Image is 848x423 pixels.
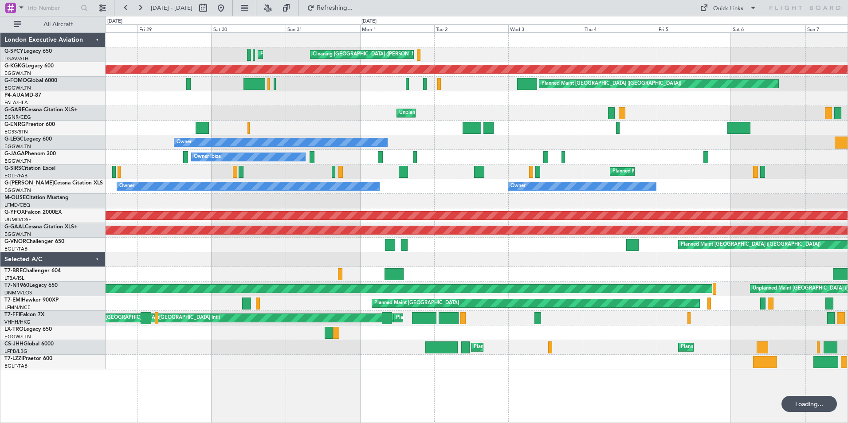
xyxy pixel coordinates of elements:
[4,202,30,208] a: LFMD/CEQ
[4,333,31,340] a: EGGW/LTN
[510,180,526,193] div: Owner
[4,187,31,194] a: EGGW/LTN
[4,239,64,244] a: G-VNORChallenger 650
[4,137,24,142] span: G-LEGC
[313,48,438,61] div: Cleaning [GEOGRAPHIC_DATA] ([PERSON_NAME] Intl)
[4,63,54,69] a: G-KGKGLegacy 600
[4,107,25,113] span: G-GARE
[4,327,52,332] a: LX-TROLegacy 650
[119,180,134,193] div: Owner
[303,1,356,15] button: Refreshing...
[4,49,52,54] a: G-SPCYLegacy 650
[434,24,508,32] div: Tue 2
[713,4,743,13] div: Quick Links
[194,150,221,164] div: Owner Ibiza
[474,341,613,354] div: Planned Maint [GEOGRAPHIC_DATA] ([GEOGRAPHIC_DATA])
[212,24,286,32] div: Sat 30
[4,158,31,164] a: EGGW/LTN
[4,195,26,200] span: M-OUSE
[4,70,31,77] a: EGGW/LTN
[4,224,78,230] a: G-GAALCessna Citation XLS+
[137,24,212,32] div: Fri 29
[27,1,78,15] input: Trip Number
[260,48,362,61] div: Planned Maint Athens ([PERSON_NAME] Intl)
[4,216,31,223] a: UUMO/OSF
[4,268,23,274] span: T7-BRE
[4,268,61,274] a: T7-BREChallenger 604
[4,166,21,171] span: G-SIRS
[4,290,32,296] a: DNMM/LOS
[23,21,94,27] span: All Aircraft
[612,165,752,178] div: Planned Maint [GEOGRAPHIC_DATA] ([GEOGRAPHIC_DATA])
[4,93,24,98] span: P4-AUA
[4,137,52,142] a: G-LEGCLegacy 600
[4,283,29,288] span: T7-N1960
[583,24,657,32] div: Thu 4
[4,283,58,288] a: T7-N1960Legacy 650
[4,172,27,179] a: EGLF/FAB
[4,151,25,157] span: G-JAGA
[508,24,582,32] div: Wed 3
[731,24,805,32] div: Sat 6
[657,24,731,32] div: Fri 5
[4,78,27,83] span: G-FOMO
[4,356,23,361] span: T7-LZZI
[4,327,24,332] span: LX-TRO
[4,239,26,244] span: G-VNOR
[374,297,459,310] div: Planned Maint [GEOGRAPHIC_DATA]
[4,63,25,69] span: G-KGKG
[4,180,54,186] span: G-[PERSON_NAME]
[4,49,24,54] span: G-SPCY
[177,136,192,149] div: Owner
[681,341,821,354] div: Planned Maint [GEOGRAPHIC_DATA] ([GEOGRAPHIC_DATA])
[360,24,434,32] div: Mon 1
[781,396,837,412] div: Loading...
[4,298,22,303] span: T7-EMI
[4,99,28,106] a: FALA/HLA
[396,311,544,325] div: Planned Maint [GEOGRAPHIC_DATA] ([GEOGRAPHIC_DATA] Intl)
[4,93,41,98] a: P4-AUAMD-87
[4,341,54,347] a: CS-JHHGlobal 6000
[286,24,360,32] div: Sun 31
[4,85,31,91] a: EGGW/LTN
[4,210,25,215] span: G-YFOX
[107,18,122,25] div: [DATE]
[151,4,192,12] span: [DATE] - [DATE]
[4,122,55,127] a: G-ENRGPraetor 600
[4,319,31,325] a: VHHH/HKG
[4,129,28,135] a: EGSS/STN
[4,275,24,282] a: LTBA/ISL
[4,224,25,230] span: G-GAAL
[542,77,681,90] div: Planned Maint [GEOGRAPHIC_DATA] ([GEOGRAPHIC_DATA])
[4,166,55,171] a: G-SIRSCitation Excel
[361,18,377,25] div: [DATE]
[4,363,27,369] a: EGLF/FAB
[4,143,31,150] a: EGGW/LTN
[4,356,52,361] a: T7-LZZIPraetor 600
[4,210,62,215] a: G-YFOXFalcon 2000EX
[4,107,78,113] a: G-GARECessna Citation XLS+
[4,246,27,252] a: EGLF/FAB
[4,312,44,317] a: T7-FFIFalcon 7X
[4,122,25,127] span: G-ENRG
[681,238,821,251] div: Planned Maint [GEOGRAPHIC_DATA] ([GEOGRAPHIC_DATA])
[316,5,353,11] span: Refreshing...
[399,106,479,120] div: Unplanned Maint [PERSON_NAME]
[10,17,96,31] button: All Aircraft
[4,151,56,157] a: G-JAGAPhenom 300
[4,195,69,200] a: M-OUSECitation Mustang
[4,304,31,311] a: LFMN/NCE
[4,180,103,186] a: G-[PERSON_NAME]Cessna Citation XLS
[4,348,27,355] a: LFPB/LBG
[4,298,59,303] a: T7-EMIHawker 900XP
[4,341,24,347] span: CS-JHH
[4,312,20,317] span: T7-FFI
[695,1,761,15] button: Quick Links
[4,231,31,238] a: EGGW/LTN
[4,55,28,62] a: LGAV/ATH
[4,114,31,121] a: EGNR/CEG
[4,78,57,83] a: G-FOMOGlobal 6000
